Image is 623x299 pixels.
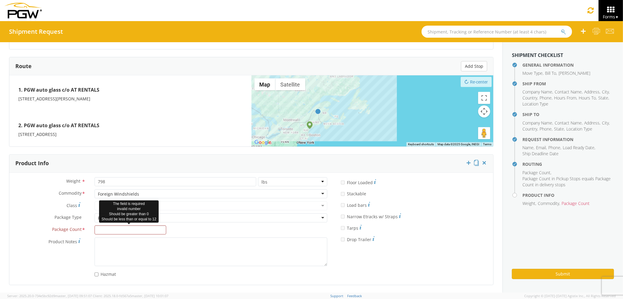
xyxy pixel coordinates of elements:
span: Move Type [522,70,543,76]
span: Package Count [52,226,82,233]
span: Weight [66,178,80,184]
label: Narrow Etracks w/ Straps [341,212,401,220]
span: master, [DATE] 09:51:07 [55,294,92,298]
span: Class [67,203,77,208]
li: , [545,70,557,76]
li: , [548,145,561,151]
li: , [540,126,553,132]
span: Phone [540,126,552,132]
li: , [522,170,551,176]
span: Country [522,95,537,101]
a: Terms [483,143,491,146]
button: Show street map [254,78,276,90]
li: , [522,200,536,206]
a: Open this area in Google Maps (opens a new window) [253,139,273,146]
span: Server: 2025.20.0-734e5bc92d9 [7,294,92,298]
li: , [554,126,565,132]
strong: Shipment Checklist [512,52,563,58]
input: Shipment, Tracking or Reference Number (at least 4 chars) [422,26,572,38]
span: Location Type [522,101,548,107]
li: , [522,145,534,151]
h4: Request Information [522,137,614,142]
input: Tarps [341,226,345,230]
span: master, [DATE] 10:01:07 [132,294,168,298]
h4: 2. PGW auto glass c/o AT RENTALS [18,120,242,131]
span: Contact Name [555,120,582,126]
label: Drop Trailer [341,235,375,243]
h4: 1. PGW auto glass c/o AT RENTALS [18,84,242,96]
span: [PERSON_NAME] [559,70,590,76]
span: Package Count [522,170,550,175]
span: Location Type [566,126,592,132]
span: Company Name [522,120,552,126]
a: Support [331,294,344,298]
div: Foreign Windshields [98,191,139,197]
span: Package Count in Pickup Stops equals Package Count in delivery stops [522,176,611,187]
li: , [584,89,600,95]
span: [STREET_ADDRESS][PERSON_NAME] [18,96,90,102]
input: Hazmat [95,272,98,276]
span: Commodity [59,190,82,197]
button: Map camera controls [478,105,490,118]
span: Address [584,89,600,95]
span: City [602,120,609,126]
span: Copyright © [DATE]-[DATE] Agistix Inc., All Rights Reserved [524,294,616,298]
div: The field is required invalid number Should be greater than 0 Should be less than or equal to 12 [99,200,159,223]
h4: General Information [522,63,614,67]
input: Stackable [341,192,345,196]
img: pgw-form-logo-1aaa8060b1cc70fad034.png [5,3,42,18]
li: , [602,120,610,126]
li: , [555,89,583,95]
span: Weight [522,200,535,206]
button: Drag Pegman onto the map to open Street View [478,127,490,139]
span: Name [522,145,534,150]
span: Bill To [545,70,556,76]
div: Pallet(s) [98,215,114,221]
li: , [522,126,538,132]
h4: Routing [522,162,614,166]
button: Add Stop [461,61,487,71]
label: Stackable [341,190,367,197]
input: Narrow Etracks w/ Straps [341,215,345,219]
li: , [540,95,553,101]
span: Product Notes [48,239,77,244]
span: Client: 2025.18.0-fd567a5 [93,294,168,298]
span: Contact Name [555,89,582,95]
span: [STREET_ADDRESS] [18,131,57,137]
span: Ship Deadline Date [522,151,559,156]
img: Google [253,139,273,146]
span: Company Name [522,89,552,95]
h4: Product Info [522,193,614,197]
li: , [538,200,560,206]
button: Keyboard shortcuts [408,142,434,146]
li: , [602,89,610,95]
button: Submit [512,269,614,279]
li: , [579,95,597,101]
label: Hazmat [95,270,117,277]
li: , [555,120,583,126]
li: , [522,95,538,101]
h3: Product Info [15,160,49,166]
span: State [554,126,564,132]
label: Load bars [341,201,370,208]
button: Toggle fullscreen view [478,92,490,104]
li: , [598,95,609,101]
label: Tarps [341,224,362,231]
span: Phone [548,145,560,150]
input: Drop Trailer [341,238,345,241]
li: , [584,120,600,126]
span: Country [522,126,537,132]
input: Load bars [341,203,345,207]
h4: Ship To [522,112,614,117]
h4: Ship From [522,81,614,86]
li: , [522,70,544,76]
li: , [554,95,577,101]
h4: Shipment Request [9,28,63,35]
span: Package Type [55,214,82,221]
span: Commodity [538,200,559,206]
span: Address [584,120,600,126]
li: , [522,120,553,126]
button: Re-center [461,77,492,87]
span: Phone [540,95,552,101]
a: Feedback [347,294,362,298]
